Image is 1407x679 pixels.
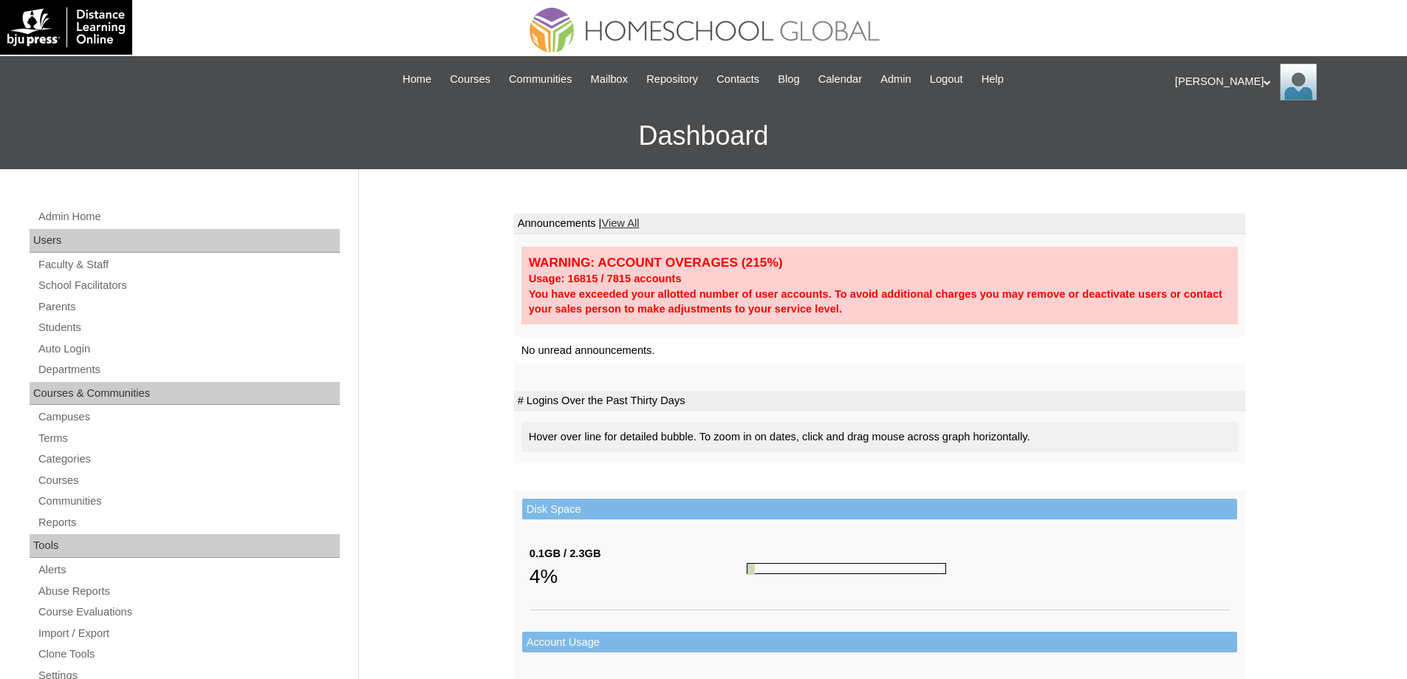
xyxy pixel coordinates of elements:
[30,382,340,406] div: Courses & Communities
[30,229,340,253] div: Users
[37,603,340,621] a: Course Evaluations
[930,71,963,88] span: Logout
[37,318,340,337] a: Students
[37,624,340,643] a: Import / Export
[37,429,340,448] a: Terms
[37,513,340,532] a: Reports
[30,534,340,558] div: Tools
[521,422,1238,452] div: Hover over line for detailed bubble. To zoom in on dates, click and drag mouse across graph horiz...
[530,562,747,591] div: 4%
[529,273,682,284] strong: Usage: 16815 / 7815 accounts
[37,450,340,468] a: Categories
[37,471,340,490] a: Courses
[1280,64,1317,100] img: Ariane Ebuen
[709,71,767,88] a: Contacts
[529,287,1230,317] div: You have exceeded your allotted number of user accounts. To avoid additional charges you may remo...
[522,499,1237,520] td: Disk Space
[37,276,340,295] a: School Facilitators
[7,103,1400,169] h3: Dashboard
[37,208,340,226] a: Admin Home
[37,492,340,511] a: Communities
[514,214,1245,234] td: Announcements |
[501,71,580,88] a: Communities
[639,71,705,88] a: Repository
[770,71,807,88] a: Blog
[646,71,698,88] span: Repository
[922,71,970,88] a: Logout
[395,71,439,88] a: Home
[509,71,572,88] span: Communities
[778,71,799,88] span: Blog
[530,546,747,562] div: 0.1GB / 2.3GB
[37,298,340,316] a: Parents
[514,391,1245,412] td: # Logins Over the Past Thirty Days
[37,340,340,358] a: Auto Login
[522,632,1237,653] td: Account Usage
[442,71,498,88] a: Courses
[591,71,629,88] span: Mailbox
[37,561,340,579] a: Alerts
[873,71,919,88] a: Admin
[450,71,490,88] span: Courses
[37,256,340,274] a: Faculty & Staff
[583,71,636,88] a: Mailbox
[514,337,1245,364] td: No unread announcements.
[880,71,911,88] span: Admin
[37,582,340,601] a: Abuse Reports
[974,71,1011,88] a: Help
[1175,64,1392,100] div: [PERSON_NAME]
[37,361,340,379] a: Departments
[403,71,431,88] span: Home
[982,71,1004,88] span: Help
[529,254,1230,271] div: WARNING: ACCOUNT OVERAGES (215%)
[716,71,759,88] span: Contacts
[7,7,125,47] img: logo-white.png
[37,645,340,663] a: Clone Tools
[37,408,340,426] a: Campuses
[811,71,869,88] a: Calendar
[601,217,639,229] a: View All
[818,71,862,88] span: Calendar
